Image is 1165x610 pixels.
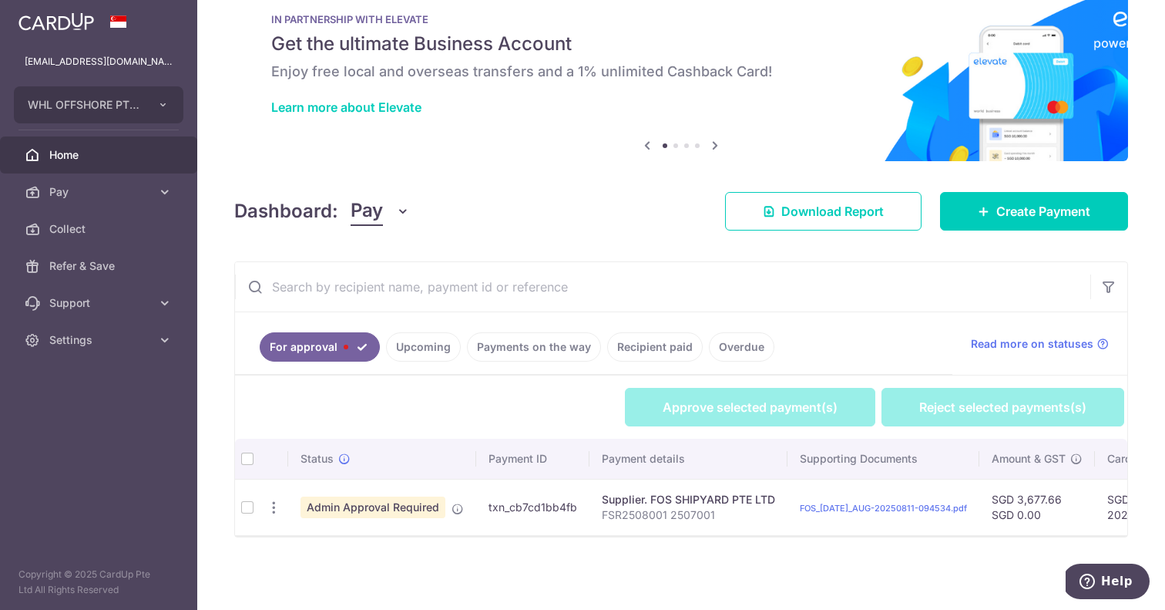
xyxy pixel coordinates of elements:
[476,479,589,535] td: txn_cb7cd1bb4fb
[467,332,601,362] a: Payments on the way
[1066,564,1150,602] iframe: Opens a widget where you can find more information
[49,295,151,311] span: Support
[992,451,1066,467] span: Amount & GST
[971,336,1093,352] span: Read more on statuses
[49,147,151,163] span: Home
[18,12,94,31] img: CardUp
[781,202,884,221] span: Download Report
[271,13,1091,25] p: IN PARTNERSHIP WITH ELEVATE
[300,497,445,518] span: Admin Approval Required
[271,32,1091,56] h5: Get the ultimate Business Account
[49,258,151,274] span: Refer & Save
[271,99,421,115] a: Learn more about Elevate
[49,184,151,200] span: Pay
[235,262,1090,312] input: Search by recipient name, payment id or reference
[971,336,1109,352] a: Read more on statuses
[940,192,1128,231] a: Create Payment
[234,197,338,225] h4: Dashboard:
[607,332,703,362] a: Recipient paid
[260,332,380,362] a: For approval
[996,202,1090,221] span: Create Payment
[709,332,774,362] a: Overdue
[386,332,461,362] a: Upcoming
[602,492,775,507] div: Supplier. FOS SHIPYARD PTE LTD
[589,439,787,479] th: Payment details
[14,86,183,123] button: WHL OFFSHORE PTE. LTD.
[787,439,979,479] th: Supporting Documents
[28,97,142,113] span: WHL OFFSHORE PTE. LTD.
[979,479,1095,535] td: SGD 3,677.66 SGD 0.00
[49,332,151,348] span: Settings
[800,503,967,514] a: FOS_[DATE]_AUG-20250811-094534.pdf
[25,54,173,69] p: [EMAIL_ADDRESS][DOMAIN_NAME]
[351,197,383,226] span: Pay
[725,192,922,231] a: Download Report
[49,221,151,237] span: Collect
[602,507,775,523] p: FSR2508001 2507001
[300,451,334,467] span: Status
[476,439,589,479] th: Payment ID
[271,62,1091,81] h6: Enjoy free local and overseas transfers and a 1% unlimited Cashback Card!
[351,197,410,226] button: Pay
